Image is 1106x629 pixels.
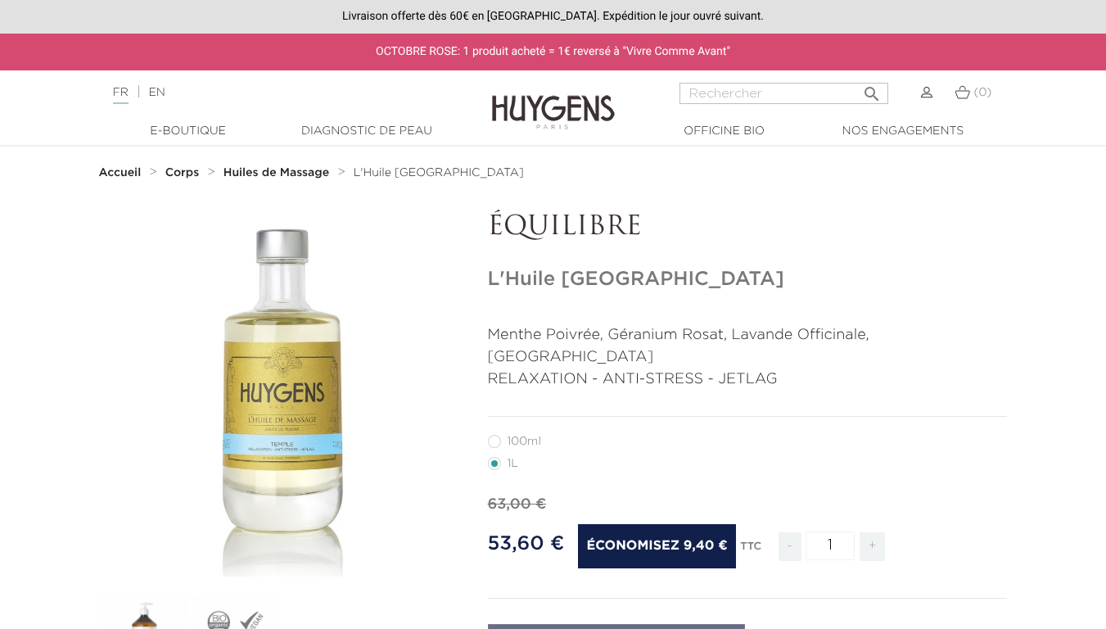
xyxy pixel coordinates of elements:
[488,324,1008,369] p: Menthe Poivrée, Géranium Rosat, Lavande Officinale, [GEOGRAPHIC_DATA]
[821,123,985,140] a: Nos engagements
[578,524,735,568] span: Économisez 9,40 €
[165,167,200,179] strong: Corps
[488,457,538,470] label: 1L
[99,167,142,179] strong: Accueil
[806,532,855,560] input: Quantité
[488,212,1008,243] p: ÉQUILIBRE
[862,79,882,99] i: 
[223,166,333,179] a: Huiles de Massage
[492,69,615,132] img: Huygens
[973,87,991,98] span: (0)
[860,532,886,561] span: +
[488,534,565,554] span: 53,60 €
[148,87,165,98] a: EN
[354,166,524,179] a: L'Huile [GEOGRAPHIC_DATA]
[488,268,1008,292] h1: L'Huile [GEOGRAPHIC_DATA]
[679,83,888,104] input: Rechercher
[113,87,129,104] a: FR
[643,123,806,140] a: Officine Bio
[488,497,547,512] span: 63,00 €
[488,369,1008,391] p: RELAXATION - ANTI-STRESS - JETLAG
[488,435,561,448] label: 100ml
[779,532,801,561] span: -
[106,123,270,140] a: E-Boutique
[223,167,329,179] strong: Huiles de Massage
[99,166,145,179] a: Accueil
[740,529,761,573] div: TTC
[105,83,449,102] div: |
[354,167,524,179] span: L'Huile [GEOGRAPHIC_DATA]
[285,123,449,140] a: Diagnostic de peau
[165,166,203,179] a: Corps
[857,78,887,100] button: 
